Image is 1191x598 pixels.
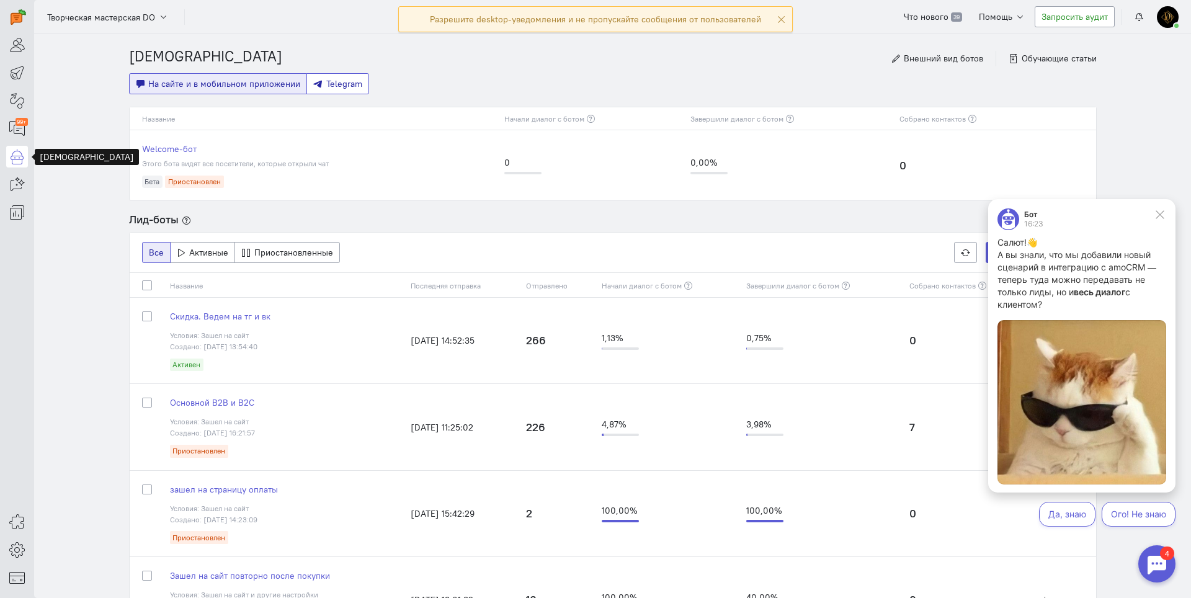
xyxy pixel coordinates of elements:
[904,53,983,64] span: Внешний вид ботов
[172,533,225,542] span: Приостановлен
[201,417,249,426] span: Зашел на сайт
[520,273,595,298] th: Отправлено
[142,176,163,189] div: Бета
[909,281,976,290] span: Собрано контактов
[170,428,255,437] span: Создано: [DATE] 16:21:57
[98,94,149,104] strong: весь диалог
[168,177,221,186] span: Приостановлен
[172,446,225,455] span: Приостановлен
[28,7,42,21] div: 4
[1157,6,1179,28] img: 1636555956441-avb0iuiq.png
[48,18,68,25] div: Бот
[326,78,362,89] span: Telegram
[170,342,257,351] span: Создано: [DATE] 13:54:40
[126,309,200,334] button: Ого! Не знаю
[22,56,190,118] p: А вы знали, что мы добавили новый сценарий в интеграцию с amoCRM — теперь туда можно передавать н...
[149,247,164,258] span: Все
[891,51,984,66] button: Внешний вид ботов
[526,421,589,434] h4: 226
[129,73,308,94] button: На сайте и в мобильном приложении
[170,396,399,409] a: Основной B2B и B2C
[746,332,783,344] div: 0,75%
[899,159,1048,172] h4: 0
[170,504,199,513] span: Условия:
[172,360,200,369] span: Активен
[746,504,783,517] div: 100,00%
[526,507,589,520] h4: 2
[904,11,948,22] span: Что нового
[129,34,282,73] nav: breadcrumb
[6,118,28,140] a: 99+
[909,507,1023,520] h4: 0
[170,570,330,581] span: Зашел на сайт повторно после покупки
[170,242,236,263] button: Активные
[11,9,26,25] img: carrot-quest.svg
[22,43,190,56] p: Салют!👋
[690,114,783,123] span: Завершили диалог с ботом
[48,27,68,35] div: 16:23
[899,114,966,123] span: Собрано контактов
[411,507,514,520] div: [DATE] 15:42:29
[909,421,1023,434] h4: 7
[189,247,228,258] span: Активные
[170,569,399,582] a: Зашел на сайт повторно после покупки
[201,504,249,513] span: Зашел на сайт
[602,418,639,431] div: 4,87%
[164,273,405,298] th: Название
[35,149,139,165] div: [DEMOGRAPHIC_DATA]
[16,118,28,126] div: 99+
[404,273,520,298] th: Последняя отправка
[972,6,1032,27] button: Помощь
[602,332,639,344] div: 1,13%
[1035,6,1115,27] button: Запросить аудит
[63,309,120,334] button: Да, знаю
[170,331,199,340] span: Условия:
[40,6,175,28] button: Творческая мастерская DO
[746,281,839,290] span: Завершили диалог с ботом
[148,78,300,89] span: На сайте и в мобильном приложении
[170,417,199,426] span: Условия:
[142,143,492,155] a: Welcome-бот
[170,515,257,524] span: Создано: [DATE] 14:23:09
[170,484,278,495] span: зашел на страницу оплаты
[1022,53,1097,64] span: Обучающие статьи
[909,334,1023,347] h4: 0
[170,483,399,496] a: зашел на страницу оплаты
[897,6,968,27] a: Что нового 39
[254,247,333,258] span: Приостановленные
[130,107,498,130] th: Название
[1009,52,1097,65] a: Обучающие статьи
[504,156,542,169] div: 0
[129,212,179,226] span: Лид-боты
[602,504,639,517] div: 100,00%
[142,242,171,263] button: Все
[170,311,270,322] span: Скидка. Ведем на тг и вк
[951,12,961,22] span: 39
[170,397,254,408] span: Основной B2B и B2C
[201,331,249,340] span: Зашел на сайт
[142,159,329,168] span: Этого бота видят все посетители, которые открыли чат
[430,13,761,25] div: Разрешите desktop-уведомления и не пропускайте сообщения от пользователей
[411,421,514,434] div: [DATE] 11:25:02
[602,281,682,290] span: Начали диалог с ботом
[1042,11,1108,22] span: Запросить аудит
[504,114,584,123] span: Начали диалог с ботом
[47,11,155,24] span: Творческая мастерская DO
[129,47,282,67] li: [DEMOGRAPHIC_DATA]
[526,334,589,347] h4: 266
[979,11,1012,22] span: Помощь
[306,73,369,94] button: Telegram
[746,418,783,431] div: 3,98%
[170,310,399,323] a: Скидка. Ведем на тг и вк
[411,334,514,347] div: [DATE] 14:52:35
[234,242,340,263] button: Приостановленные
[690,156,728,169] div: 0,00%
